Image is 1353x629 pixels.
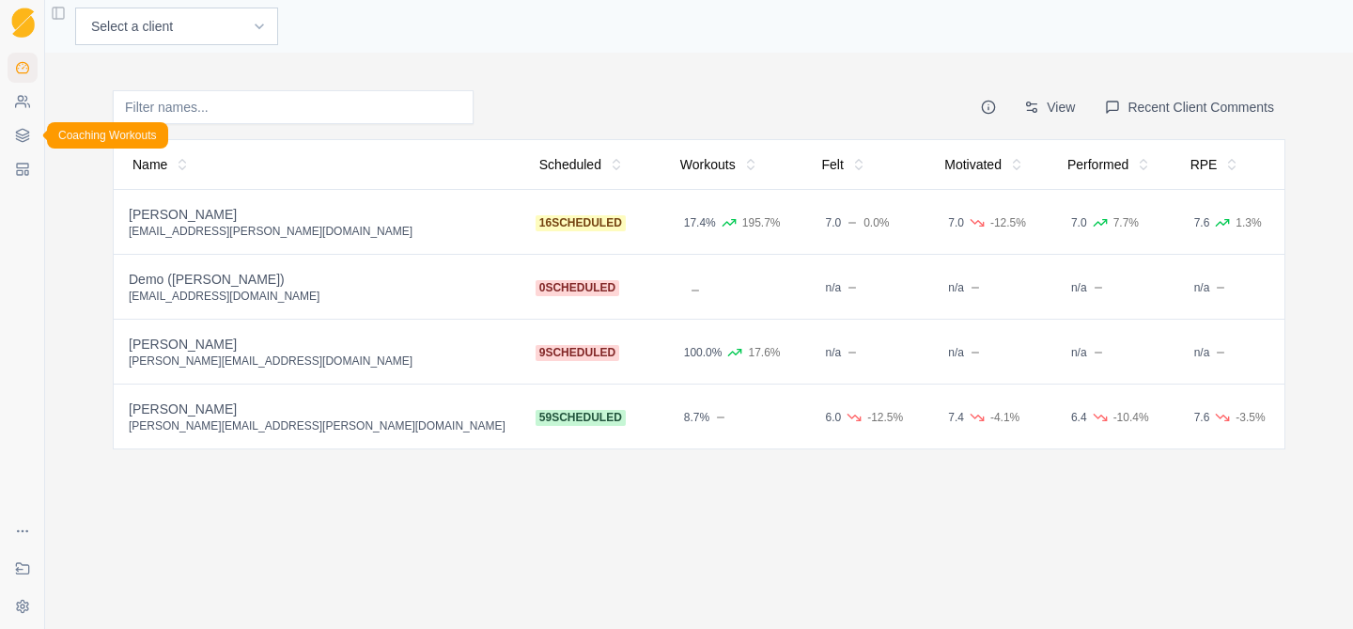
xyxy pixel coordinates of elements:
button: n/a [1064,277,1117,297]
button: Settings [8,591,38,621]
div: n/a [1194,345,1210,360]
button: 7.07.7% [1064,212,1146,232]
div: 8.7% [684,410,709,425]
button: n/a [1187,277,1240,297]
img: Logo [11,8,35,39]
span: 9 scheduled [536,345,619,361]
div: 7.0 [1071,215,1087,230]
div: [EMAIL_ADDRESS][PERSON_NAME][DOMAIN_NAME] [129,224,505,239]
div: 0.0% [863,215,889,230]
div: -3.5% [1236,410,1265,425]
a: Logo [8,8,38,38]
button: 7.4-4.1% [941,407,1027,427]
button: View [1013,90,1086,124]
span: 16 scheduled [536,215,626,231]
button: Scheduled [528,148,635,181]
div: -12.5% [990,215,1026,230]
div: 100.0% [684,345,723,360]
div: 1.3% [1236,215,1261,230]
button: n/a [1064,342,1117,362]
div: [PERSON_NAME] [129,400,505,418]
button: 100.0%17.6% [676,342,788,362]
div: 17.4% [684,215,716,230]
button: n/a [818,342,872,362]
div: 7.0 [948,215,964,230]
button: 7.6-3.5% [1187,407,1273,427]
span: 59 scheduled [536,410,626,426]
div: [PERSON_NAME][EMAIL_ADDRESS][DOMAIN_NAME] [129,354,505,369]
div: [PERSON_NAME][EMAIL_ADDRESS][PERSON_NAME][DOMAIN_NAME] [129,418,505,433]
div: n/a [948,280,964,295]
button: 17.4%195.7% [676,212,788,232]
div: [PERSON_NAME] [129,205,505,224]
button: Recent Client Comments [1094,90,1285,124]
div: Demo ([PERSON_NAME]) [129,270,505,289]
div: n/a [826,280,842,295]
div: n/a [1071,280,1087,295]
div: -10.4% [1113,410,1149,425]
div: -4.1% [990,410,1019,425]
div: 6.0 [826,410,842,425]
div: 195.7% [742,215,781,230]
button: n/a [941,342,994,362]
div: -12.5% [867,410,903,425]
div: 7.4 [948,410,964,425]
button: 7.61.3% [1187,212,1269,232]
div: 17.6% [748,345,780,360]
button: n/a [818,277,872,297]
button: Workouts [669,148,770,181]
button: Name [121,148,201,181]
button: Motivated [933,148,1035,181]
button: Felt [811,148,878,181]
div: 7.7% [1113,215,1139,230]
button: Performed [1056,148,1162,181]
button: n/a [1187,342,1240,362]
button: 6.4-10.4% [1064,407,1157,427]
div: Coaching Workouts [47,122,168,149]
input: Filter names... [113,90,474,124]
div: [EMAIL_ADDRESS][DOMAIN_NAME] [129,289,505,304]
button: RPE [1179,148,1252,181]
button: n/a [941,277,994,297]
div: 7.6 [1194,410,1210,425]
div: 7.0 [826,215,842,230]
button: 6.0-12.5% [818,407,911,427]
div: [PERSON_NAME] [129,335,505,354]
button: 8.7% [676,407,739,427]
div: n/a [1194,280,1210,295]
button: 7.00.0% [818,212,897,232]
div: n/a [826,345,842,360]
div: n/a [948,345,964,360]
div: 7.6 [1194,215,1210,230]
button: 7.0-12.5% [941,212,1034,232]
div: n/a [1071,345,1087,360]
div: 6.4 [1071,410,1087,425]
span: 0 scheduled [536,280,619,296]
